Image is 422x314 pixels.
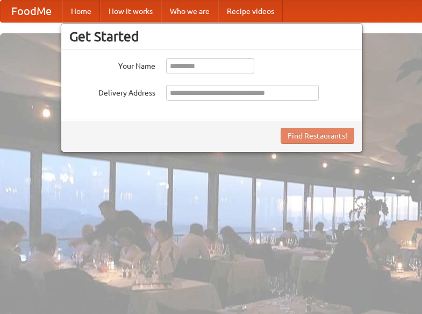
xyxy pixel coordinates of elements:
[100,1,161,22] a: How it works
[281,128,354,144] button: Find Restaurants!
[218,1,283,22] a: Recipe videos
[69,85,155,98] label: Delivery Address
[69,58,155,71] label: Your Name
[62,1,100,22] a: Home
[69,28,354,45] h3: Get Started
[161,1,218,22] a: Who we are
[1,1,62,22] a: FoodMe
